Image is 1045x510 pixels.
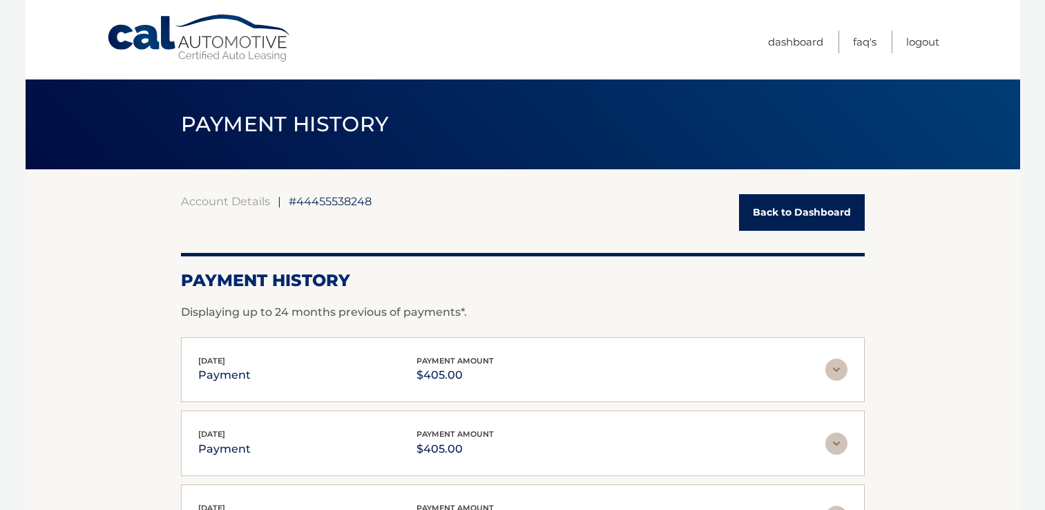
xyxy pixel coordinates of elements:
[198,440,251,459] p: payment
[416,429,494,439] span: payment amount
[739,194,865,231] a: Back to Dashboard
[181,270,865,291] h2: Payment History
[853,30,876,53] a: FAQ's
[181,111,389,137] span: PAYMENT HISTORY
[768,30,823,53] a: Dashboard
[416,366,494,385] p: $405.00
[198,356,225,366] span: [DATE]
[289,194,372,208] span: #44455538248
[198,429,225,439] span: [DATE]
[181,304,865,321] p: Displaying up to 24 months previous of payments*.
[278,194,281,208] span: |
[106,14,293,63] a: Cal Automotive
[825,433,847,455] img: accordion-rest.svg
[181,194,270,208] a: Account Details
[198,366,251,385] p: payment
[825,359,847,381] img: accordion-rest.svg
[416,356,494,366] span: payment amount
[416,440,494,459] p: $405.00
[906,30,939,53] a: Logout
